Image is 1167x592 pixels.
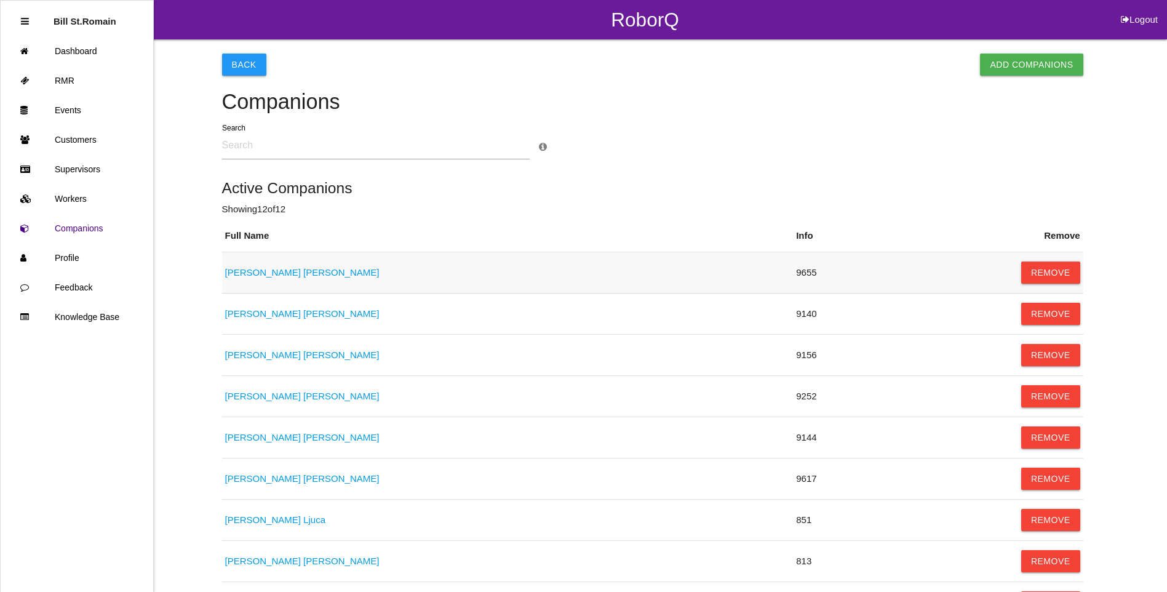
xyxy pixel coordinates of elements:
a: RMR [1,66,153,95]
a: Companions [1,214,153,243]
p: Bill St.Romain [54,7,116,26]
a: [PERSON_NAME] [PERSON_NAME] [225,432,380,442]
td: 813 [793,541,877,582]
a: [PERSON_NAME] [PERSON_NAME] [225,391,380,401]
button: Remove [1021,468,1080,490]
th: Info [793,220,877,252]
td: 9655 [793,252,877,294]
a: [PERSON_NAME] [PERSON_NAME] [225,267,380,278]
a: [PERSON_NAME] [PERSON_NAME] [225,473,380,484]
a: Profile [1,243,153,273]
a: Workers [1,184,153,214]
button: Remove [1021,303,1080,325]
a: Events [1,95,153,125]
input: Search [222,131,530,159]
a: [PERSON_NAME] [PERSON_NAME] [225,350,380,360]
a: Dashboard [1,36,153,66]
label: Search [222,122,245,134]
button: Remove [1021,262,1080,284]
button: Remove [1021,344,1080,366]
h4: Companions [222,90,1083,114]
button: Back [222,54,266,76]
th: Remove [1041,220,1083,252]
p: Showing 12 of 12 [222,202,1083,217]
a: Supervisors [1,154,153,184]
a: Customers [1,125,153,154]
a: Search Info [539,142,547,152]
button: Remove [1021,550,1080,572]
a: [PERSON_NAME] Ljuca [225,514,325,525]
button: Remove [1021,385,1080,407]
td: 9617 [793,458,877,500]
td: 9144 [793,417,877,458]
button: Remove [1021,426,1080,449]
td: 9140 [793,294,877,335]
a: [PERSON_NAME] [PERSON_NAME] [225,308,380,319]
a: Knowledge Base [1,302,153,332]
th: Full Name [222,220,794,252]
h5: Active Companions [222,180,1083,196]
td: 851 [793,500,877,541]
div: Close [21,7,29,36]
td: 9252 [793,376,877,417]
a: Feedback [1,273,153,302]
button: Add Companions [980,54,1083,76]
td: 9156 [793,335,877,376]
a: [PERSON_NAME] [PERSON_NAME] [225,556,380,566]
button: Remove [1021,509,1080,531]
